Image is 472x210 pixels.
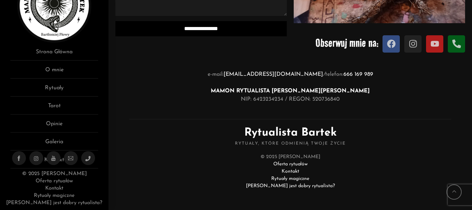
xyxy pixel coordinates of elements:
[294,33,379,53] p: Obserwuj mnie na:
[10,84,98,97] a: Rytuały
[224,72,323,77] a: [EMAIL_ADDRESS][DOMAIN_NAME]
[34,193,75,198] a: Rytuały magiczne
[129,153,451,190] div: © 2025 [PERSON_NAME]
[246,183,335,189] a: [PERSON_NAME] jest dobry rytualista?
[211,88,370,94] strong: MAMON RYTUALISTA [PERSON_NAME] [PERSON_NAME]
[323,70,325,79] i: /
[10,138,98,150] a: Galeria
[282,169,299,174] a: Kontakt
[36,179,73,184] a: Oferta rytuałów
[129,119,451,147] h2: Rytualista Bartek
[343,72,373,77] a: 666 169 989
[273,162,308,167] a: Oferta rytuałów
[10,102,98,115] a: Tarot
[10,120,98,133] a: Opinie
[112,70,469,103] p: e-mail: telefon: NIP: 6423234234 / REGON: 520736840
[10,66,98,79] a: O mnie
[6,200,102,206] a: [PERSON_NAME] jest dobry rytualista?
[10,48,98,61] a: Strona Główna
[45,186,63,191] a: Kontakt
[271,176,309,181] a: Rytuały magiczne
[129,141,451,147] span: Rytuały, które odmienią Twoje życie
